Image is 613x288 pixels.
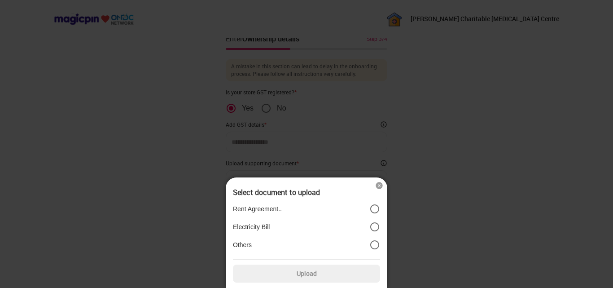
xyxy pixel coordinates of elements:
img: cross_icon.7ade555c.svg [375,181,384,190]
p: Others [233,241,252,249]
p: Rent Agreement.. [233,205,282,213]
p: Electricity Bill [233,223,270,231]
div: Select document to upload [233,188,380,196]
div: position [233,200,380,254]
